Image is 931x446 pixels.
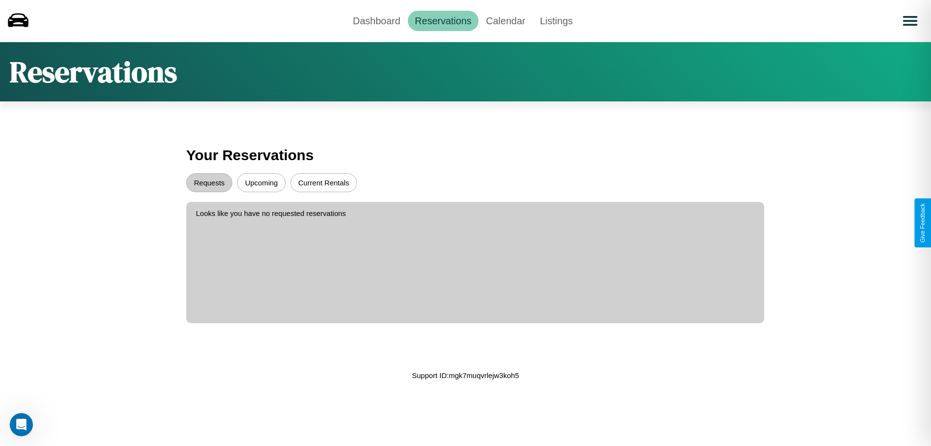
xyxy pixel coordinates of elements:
[479,11,532,31] a: Calendar
[408,11,479,31] a: Reservations
[346,11,408,31] a: Dashboard
[186,173,232,192] button: Requests
[10,52,177,92] h1: Reservations
[237,173,286,192] button: Upcoming
[186,142,745,168] h3: Your Reservations
[10,413,33,436] iframe: Intercom live chat
[196,207,754,220] p: Looks like you have no requested reservations
[532,11,580,31] a: Listings
[897,7,924,34] button: Open menu
[919,203,926,243] div: Give Feedback
[290,173,357,192] button: Current Rentals
[412,369,519,382] p: Support ID: mgk7muqvrlejw3koh5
